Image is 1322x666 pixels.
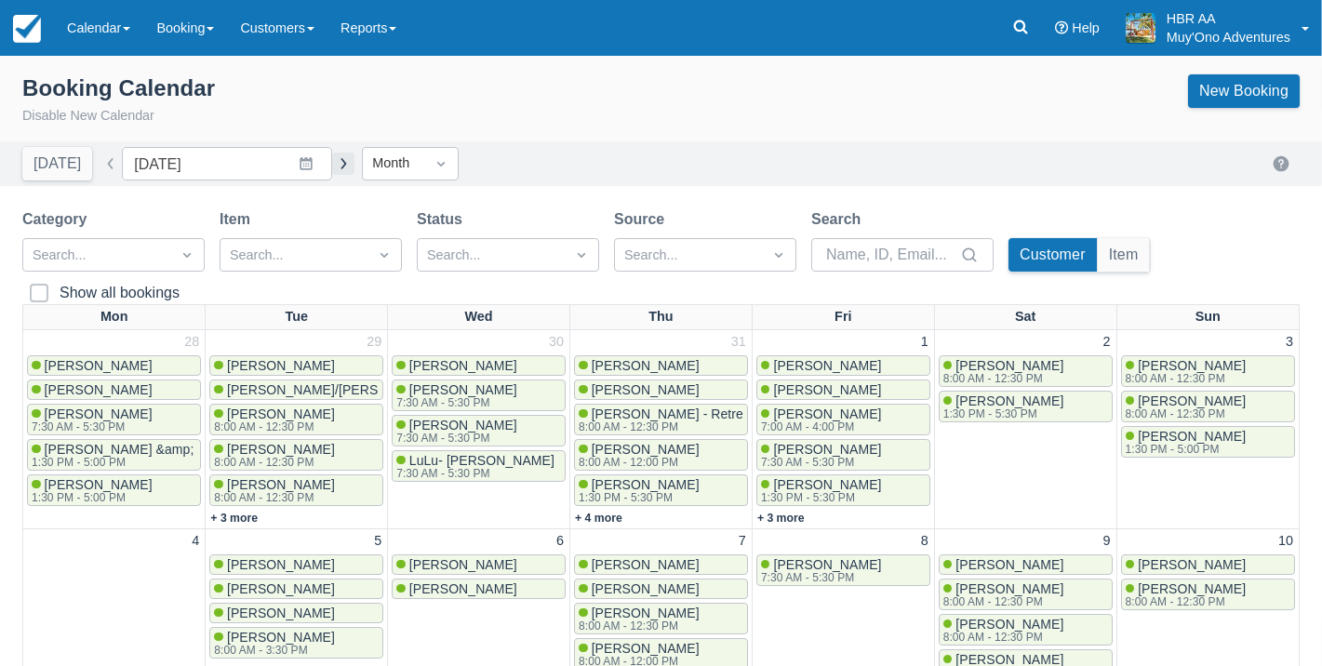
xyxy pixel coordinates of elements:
span: [PERSON_NAME] - Retreat Leader [592,406,799,421]
span: [PERSON_NAME] [773,382,881,397]
span: [PERSON_NAME] [227,477,335,492]
span: [PERSON_NAME] [1138,557,1246,572]
a: [PERSON_NAME]7:30 AM - 5:30 PM [756,554,930,586]
a: 9 [1100,531,1115,552]
label: Source [614,208,672,231]
span: [PERSON_NAME] [1138,358,1246,373]
span: [PERSON_NAME] [592,581,700,596]
a: [PERSON_NAME]8:00 AM - 12:30 PM [209,439,383,471]
span: [PERSON_NAME] [592,606,700,620]
div: 8:00 AM - 12:30 PM [214,421,331,433]
div: 8:00 AM - 12:00 PM [579,457,696,468]
p: Muy'Ono Adventures [1167,28,1290,47]
label: Item [220,208,258,231]
a: [PERSON_NAME]8:00 AM - 12:00 PM [574,439,748,471]
span: [PERSON_NAME] [592,477,700,492]
a: Sat [1011,305,1039,329]
a: [PERSON_NAME]8:00 AM - 12:30 PM [939,355,1113,387]
a: [PERSON_NAME]8:00 AM - 12:30 PM [939,614,1113,646]
div: Booking Calendar [22,74,215,102]
a: [PERSON_NAME]7:00 AM - 4:00 PM [756,404,930,435]
a: [PERSON_NAME] [209,603,383,623]
div: 1:30 PM - 5:00 PM [1126,444,1243,455]
span: [PERSON_NAME] [1138,393,1246,408]
a: 7 [735,531,750,552]
a: [PERSON_NAME]8:00 AM - 12:30 PM [209,474,383,506]
span: [PERSON_NAME] [773,477,881,492]
div: 8:00 AM - 12:30 PM [943,632,1061,643]
span: [PERSON_NAME] [773,557,881,572]
span: [PERSON_NAME] [955,557,1063,572]
a: [PERSON_NAME]8:00 AM - 12:30 PM [209,404,383,435]
div: Month [372,153,415,174]
button: Customer [1008,238,1097,272]
a: [PERSON_NAME]8:00 AM - 12:30 PM [1121,579,1295,610]
span: [PERSON_NAME] [592,557,700,572]
span: [PERSON_NAME] [227,406,335,421]
a: [PERSON_NAME] [392,554,566,575]
a: Fri [831,305,855,329]
label: Category [22,208,94,231]
span: [PERSON_NAME] &amp; [PERSON_NAME] [45,442,306,457]
span: [PERSON_NAME] [955,581,1063,596]
a: Tue [282,305,313,329]
label: Search [811,208,868,231]
span: [PERSON_NAME] [592,382,700,397]
span: [PERSON_NAME] [227,581,335,596]
a: 28 [180,332,203,353]
span: [PERSON_NAME] [45,382,153,397]
div: 8:00 AM - 3:30 PM [214,645,331,656]
a: [PERSON_NAME]8:00 AM - 12:30 PM [574,603,748,634]
a: 30 [545,332,568,353]
a: [PERSON_NAME] &amp; [PERSON_NAME]1:30 PM - 5:00 PM [27,439,201,471]
a: Sun [1192,305,1224,329]
div: 7:30 AM - 5:30 PM [32,421,149,433]
a: + 3 more [757,512,805,525]
a: [PERSON_NAME] [1121,554,1295,575]
div: 8:00 AM - 12:30 PM [214,457,331,468]
a: 5 [370,531,385,552]
a: [PERSON_NAME] [574,380,748,400]
div: 7:30 AM - 5:30 PM [396,468,551,479]
span: [PERSON_NAME] [592,641,700,656]
img: checkfront-main-nav-mini-logo.png [13,15,41,43]
div: 7:30 AM - 5:30 PM [396,433,514,444]
span: [PERSON_NAME] [409,382,517,397]
a: 10 [1275,531,1297,552]
a: [PERSON_NAME]1:30 PM - 5:00 PM [27,474,201,506]
a: Mon [97,305,132,329]
span: Dropdown icon [572,246,591,264]
a: [PERSON_NAME] [27,380,201,400]
div: 8:00 AM - 12:30 PM [1126,373,1243,384]
span: Dropdown icon [375,246,394,264]
a: [PERSON_NAME] [392,355,566,376]
span: [PERSON_NAME] [227,630,335,645]
span: [PERSON_NAME] [227,606,335,620]
a: [PERSON_NAME] - Retreat Leader8:00 AM - 12:30 PM [574,404,748,435]
input: Name, ID, Email... [826,238,956,272]
div: 7:30 AM - 5:30 PM [761,457,878,468]
a: [PERSON_NAME]7:30 AM - 5:30 PM [756,439,930,471]
div: 7:00 AM - 4:00 PM [761,421,878,433]
a: [PERSON_NAME]8:00 AM - 12:30 PM [939,579,1113,610]
a: 3 [1282,332,1297,353]
a: Wed [461,305,497,329]
span: [PERSON_NAME] [45,477,153,492]
i: Help [1055,21,1068,34]
div: Show all bookings [60,284,180,302]
div: 7:30 AM - 5:30 PM [761,572,878,583]
span: [PERSON_NAME] [955,617,1063,632]
span: [PERSON_NAME] [409,418,517,433]
a: LuLu- [PERSON_NAME]7:30 AM - 5:30 PM [392,450,566,482]
a: [PERSON_NAME]1:30 PM - 5:30 PM [574,474,748,506]
span: [PERSON_NAME] [592,358,700,373]
a: [PERSON_NAME]8:00 AM - 12:30 PM [1121,355,1295,387]
span: [PERSON_NAME]/[PERSON_NAME]; [PERSON_NAME]/[PERSON_NAME]; [PERSON_NAME]/[PERSON_NAME] [227,382,901,397]
a: [PERSON_NAME] [756,380,930,400]
div: 8:00 AM - 12:30 PM [943,596,1061,607]
a: [PERSON_NAME] [574,579,748,599]
div: 1:30 PM - 5:00 PM [32,492,149,503]
span: [PERSON_NAME] [773,406,881,421]
p: HBR AA [1167,9,1290,28]
a: [PERSON_NAME] [939,554,1113,575]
